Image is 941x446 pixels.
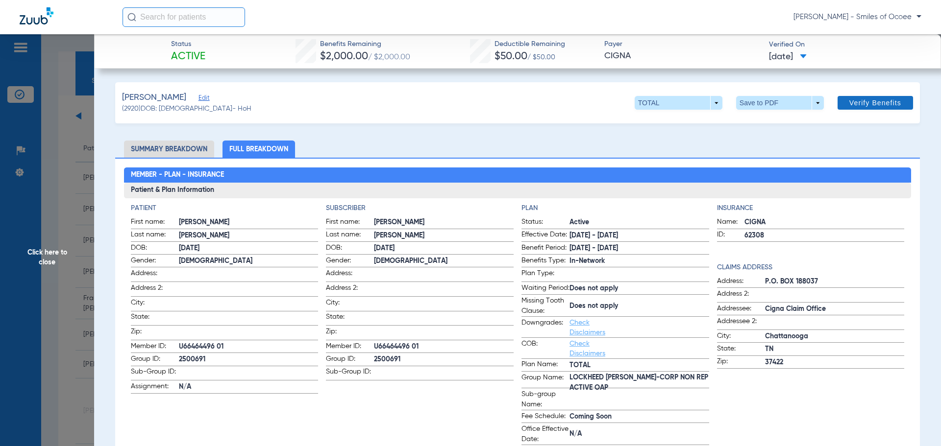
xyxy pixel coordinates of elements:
[744,231,905,241] span: 62308
[131,243,179,255] span: DOB:
[326,312,374,325] span: State:
[892,399,941,446] iframe: Chat Widget
[521,424,570,445] span: Office Effective Date:
[570,301,709,311] span: Does not apply
[179,231,319,241] span: [PERSON_NAME]
[717,217,744,229] span: Name:
[521,283,570,295] span: Waiting Period:
[717,331,765,343] span: City:
[123,7,245,27] input: Search for patients
[131,268,179,282] span: Address:
[374,217,514,228] span: [PERSON_NAME]
[838,96,913,110] button: Verify Benefits
[122,104,251,114] span: (2920) DOB: [DEMOGRAPHIC_DATA] - HoH
[374,231,514,241] span: [PERSON_NAME]
[179,342,319,352] span: U66464496 01
[131,381,179,393] span: Assignment:
[124,141,214,158] li: Summary Breakdown
[131,217,179,229] span: First name:
[131,203,319,213] h4: Patient
[521,256,570,267] span: Benefits Type:
[604,39,761,49] span: Payer
[765,277,905,287] span: P.O. BOX 188037
[717,262,905,273] app-breakdown-title: Claims Address
[131,312,179,325] span: State:
[793,12,921,22] span: [PERSON_NAME] - Smiles of Ocoee
[131,367,179,380] span: Sub-Group ID:
[326,354,374,366] span: Group ID:
[717,203,905,213] h4: Insurance
[744,217,905,228] span: CIGNA
[570,217,709,228] span: Active
[171,50,205,64] span: Active
[717,316,765,329] span: Addressee 2:
[374,354,514,365] span: 2500691
[326,283,374,296] span: Address 2:
[570,412,709,422] span: Coming Soon
[131,298,179,311] span: City:
[326,367,374,380] span: Sub-Group ID:
[521,359,570,371] span: Plan Name:
[521,203,709,213] h4: Plan
[736,96,824,110] button: Save to PDF
[717,356,765,368] span: Zip:
[521,411,570,423] span: Fee Schedule:
[521,268,570,282] span: Plan Type:
[326,217,374,229] span: First name:
[320,51,368,62] span: $2,000.00
[326,256,374,267] span: Gender:
[717,276,765,288] span: Address:
[326,268,374,282] span: Address:
[570,256,709,266] span: In-Network
[765,357,905,368] span: 37422
[495,51,527,62] span: $50.00
[124,183,912,198] h3: Patient & Plan Information
[131,341,179,353] span: Member ID:
[495,39,565,49] span: Deductible Remaining
[124,167,912,183] h2: Member - Plan - Insurance
[127,13,136,22] img: Search Icon
[570,283,709,294] span: Does not apply
[326,230,374,241] span: Last name:
[570,243,709,254] span: [DATE] - [DATE]
[765,304,905,314] span: Cigna Claim Office
[521,389,570,410] span: Sub-group Name:
[521,339,570,358] span: COB:
[326,327,374,340] span: Zip:
[521,217,570,229] span: Status:
[635,96,722,110] button: TOTAL
[326,341,374,353] span: Member ID:
[179,243,319,254] span: [DATE]
[374,342,514,352] span: U66464496 01
[374,243,514,254] span: [DATE]
[131,354,179,366] span: Group ID:
[179,382,319,392] span: N/A
[521,318,570,337] span: Downgrades:
[326,203,514,213] h4: Subscriber
[368,53,410,61] span: / $2,000.00
[374,256,514,266] span: [DEMOGRAPHIC_DATA]
[131,256,179,267] span: Gender:
[570,231,709,241] span: [DATE] - [DATE]
[131,327,179,340] span: Zip:
[326,298,374,311] span: City:
[521,373,570,388] span: Group Name:
[570,429,709,439] span: N/A
[717,304,765,315] span: Addressee:
[179,354,319,365] span: 2500691
[849,99,901,107] span: Verify Benefits
[717,344,765,355] span: State:
[717,230,744,241] span: ID:
[179,217,319,228] span: [PERSON_NAME]
[131,230,179,241] span: Last name:
[223,141,295,158] li: Full Breakdown
[765,331,905,342] span: Chattanooga
[521,243,570,255] span: Benefit Period:
[521,296,570,316] span: Missing Tooth Clause:
[570,319,605,336] a: Check Disclaimers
